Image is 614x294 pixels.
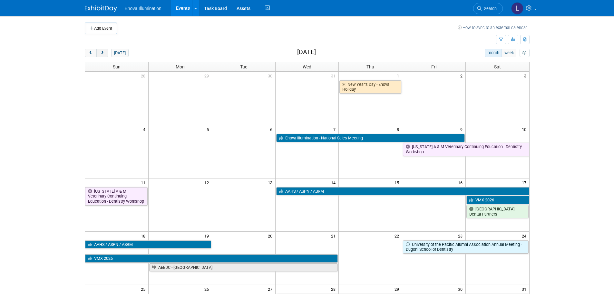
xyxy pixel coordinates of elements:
[96,49,108,57] button: next
[303,64,311,69] span: Wed
[403,240,528,254] a: University of the Pacific Alumni Association Annual Meeting - Dugoni School of Dentistry
[276,187,529,196] a: AAHS / ASPN / ASRM
[485,49,502,57] button: month
[457,178,465,187] span: 16
[482,6,497,11] span: Search
[330,178,338,187] span: 14
[396,72,402,80] span: 1
[85,49,97,57] button: prev
[520,49,529,57] button: myCustomButton
[394,285,402,293] span: 29
[466,205,528,218] a: [GEOGRAPHIC_DATA] Dental Partners
[494,64,501,69] span: Sat
[521,178,529,187] span: 17
[396,125,402,133] span: 8
[297,49,316,56] h2: [DATE]
[403,143,529,156] a: [US_STATE] A & M Veterinary Continuing Education - Dentistry Workshop
[521,125,529,133] span: 10
[125,6,161,11] span: Enova Illumination
[339,80,401,94] a: New Year’s Day - Enova Holiday
[521,232,529,240] span: 24
[85,187,148,206] a: [US_STATE] A & M Veterinary Continuing Education - Dentistry Workshop
[204,232,212,240] span: 19
[460,125,465,133] span: 9
[85,5,117,12] img: ExhibitDay
[521,285,529,293] span: 31
[85,254,338,263] a: VMX 2026
[140,285,148,293] span: 25
[366,64,374,69] span: Thu
[204,72,212,80] span: 29
[267,285,275,293] span: 27
[176,64,185,69] span: Mon
[457,285,465,293] span: 30
[206,125,212,133] span: 5
[511,2,523,15] img: Lucas Mlinarcik
[269,125,275,133] span: 6
[140,232,148,240] span: 18
[458,25,530,30] a: How to sync to an external calendar...
[473,3,503,14] a: Search
[267,232,275,240] span: 20
[460,72,465,80] span: 2
[394,232,402,240] span: 22
[140,178,148,187] span: 11
[85,23,117,34] button: Add Event
[522,51,527,55] i: Personalize Calendar
[330,285,338,293] span: 28
[502,49,516,57] button: week
[142,125,148,133] span: 4
[431,64,436,69] span: Fri
[333,125,338,133] span: 7
[330,72,338,80] span: 31
[113,64,121,69] span: Sun
[457,232,465,240] span: 23
[204,285,212,293] span: 26
[149,263,338,272] a: AEEDC - [GEOGRAPHIC_DATA]
[394,178,402,187] span: 15
[466,196,529,204] a: VMX 2026
[204,178,212,187] span: 12
[240,64,247,69] span: Tue
[267,178,275,187] span: 13
[267,72,275,80] span: 30
[111,49,128,57] button: [DATE]
[140,72,148,80] span: 28
[523,72,529,80] span: 3
[276,134,465,142] a: Enova Illumination - National Sales Meeting
[85,240,211,249] a: AAHS / ASPN / ASRM
[330,232,338,240] span: 21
